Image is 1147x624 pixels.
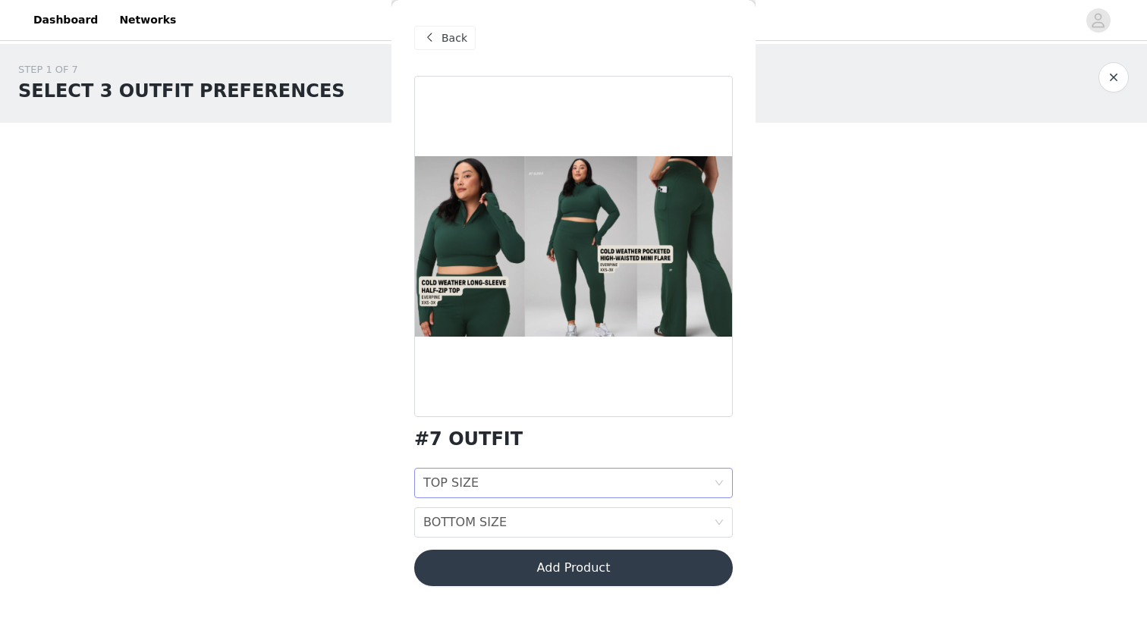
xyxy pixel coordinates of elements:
div: STEP 1 OF 7 [18,62,345,77]
div: avatar [1091,8,1105,33]
a: Networks [110,3,185,37]
h1: #7 OUTFIT [414,429,523,450]
i: icon: down [715,518,724,528]
a: Dashboard [24,3,107,37]
span: Back [442,30,467,46]
div: BOTTOM SIZE [423,508,507,537]
button: Add Product [414,550,733,586]
div: TOP SIZE [423,469,479,497]
i: icon: down [715,478,724,489]
h1: SELECT 3 OUTFIT PREFERENCES [18,77,345,105]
